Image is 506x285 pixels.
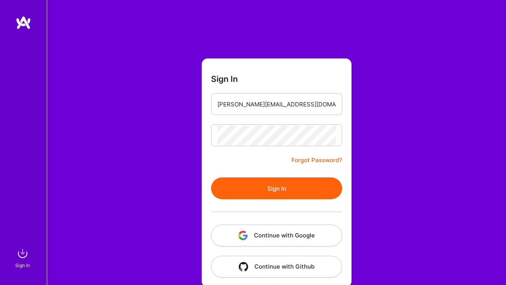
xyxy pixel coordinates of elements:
img: icon [239,262,248,271]
div: Sign In [15,261,30,269]
a: Forgot Password? [291,156,342,165]
a: sign inSign In [16,246,30,269]
button: Sign In [211,177,342,199]
img: logo [16,16,31,30]
button: Continue with Github [211,256,342,278]
h3: Sign In [211,74,238,84]
button: Continue with Google [211,225,342,246]
img: icon [238,231,248,240]
input: Email... [217,94,336,114]
img: sign in [15,246,30,261]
